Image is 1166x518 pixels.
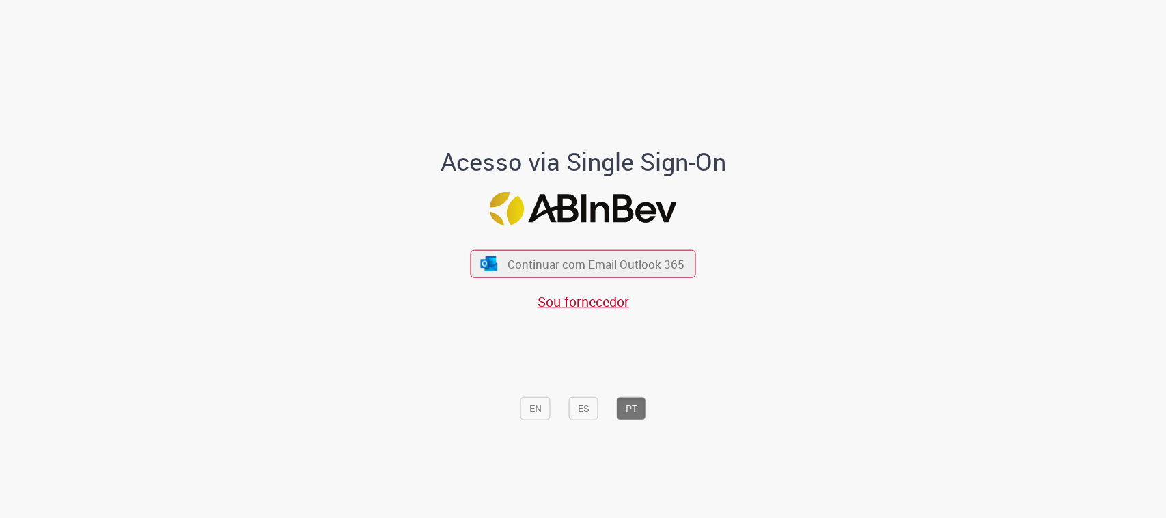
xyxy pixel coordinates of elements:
a: Sou fornecedor [538,292,629,311]
button: ES [569,397,598,420]
button: EN [520,397,551,420]
button: PT [617,397,646,420]
img: Logo ABInBev [490,191,677,225]
h1: Acesso via Single Sign-On [393,148,773,176]
span: Continuar com Email Outlook 365 [508,256,684,272]
img: ícone Azure/Microsoft 360 [479,256,498,271]
button: ícone Azure/Microsoft 360 Continuar com Email Outlook 365 [471,250,696,278]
